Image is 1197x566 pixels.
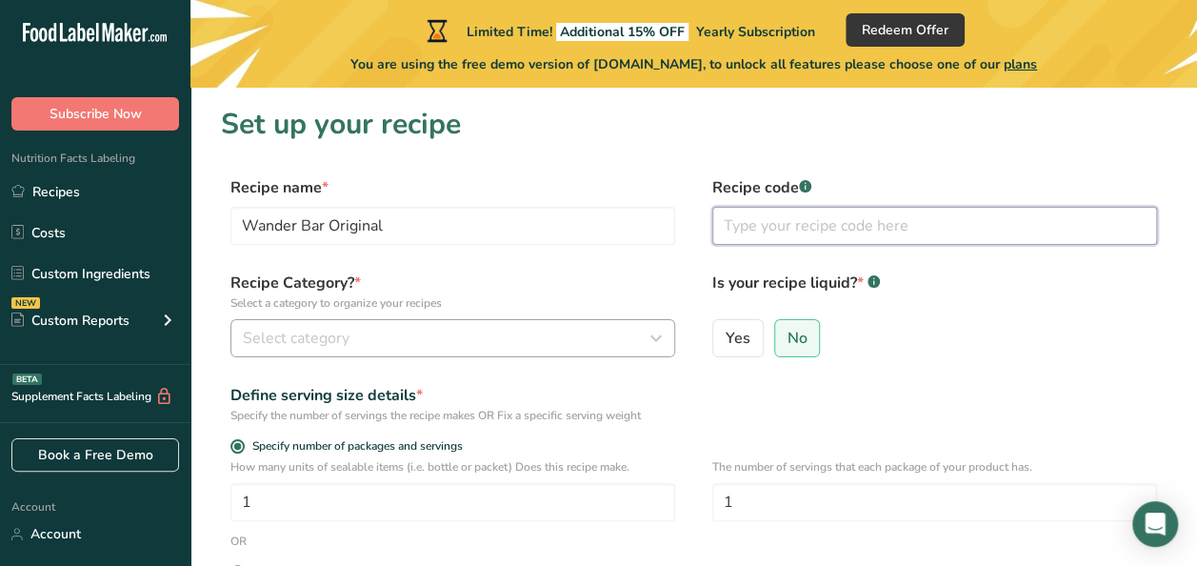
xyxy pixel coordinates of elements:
span: Additional 15% OFF [556,23,688,41]
div: Limited Time! [423,19,815,42]
span: You are using the free demo version of [DOMAIN_NAME], to unlock all features please choose one of... [350,54,1037,74]
div: Custom Reports [11,311,130,331]
div: Specify the number of servings the recipe makes OR Fix a specific serving weight [230,407,675,424]
div: BETA [12,374,42,385]
span: Subscribe Now [50,104,142,124]
a: Book a Free Demo [11,438,179,472]
button: Select category [230,319,675,357]
button: Subscribe Now [11,97,179,131]
label: Recipe Category? [230,272,675,312]
span: Redeem Offer [862,20,948,40]
span: Yes [726,329,750,348]
span: Specify number of packages and servings [245,439,463,454]
div: OR [230,533,247,550]
label: Recipe name [230,176,675,199]
div: NEW [11,297,40,309]
div: Define serving size details [230,384,675,407]
p: How many units of sealable items (i.e. bottle or packet) Does this recipe make. [230,458,675,475]
input: Type your recipe code here [712,207,1157,245]
span: Select category [243,327,349,350]
span: No [787,329,807,348]
h1: Set up your recipe [221,103,1167,146]
span: plans [1004,55,1037,73]
input: Type your recipe name here [230,207,675,245]
span: Yearly Subscription [696,23,815,41]
p: The number of servings that each package of your product has. [712,458,1157,475]
p: Select a category to organize your recipes [230,294,675,312]
div: Open Intercom Messenger [1132,501,1178,547]
button: Redeem Offer [846,13,965,47]
label: Is your recipe liquid? [712,272,1157,312]
label: Recipe code [712,176,1157,199]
